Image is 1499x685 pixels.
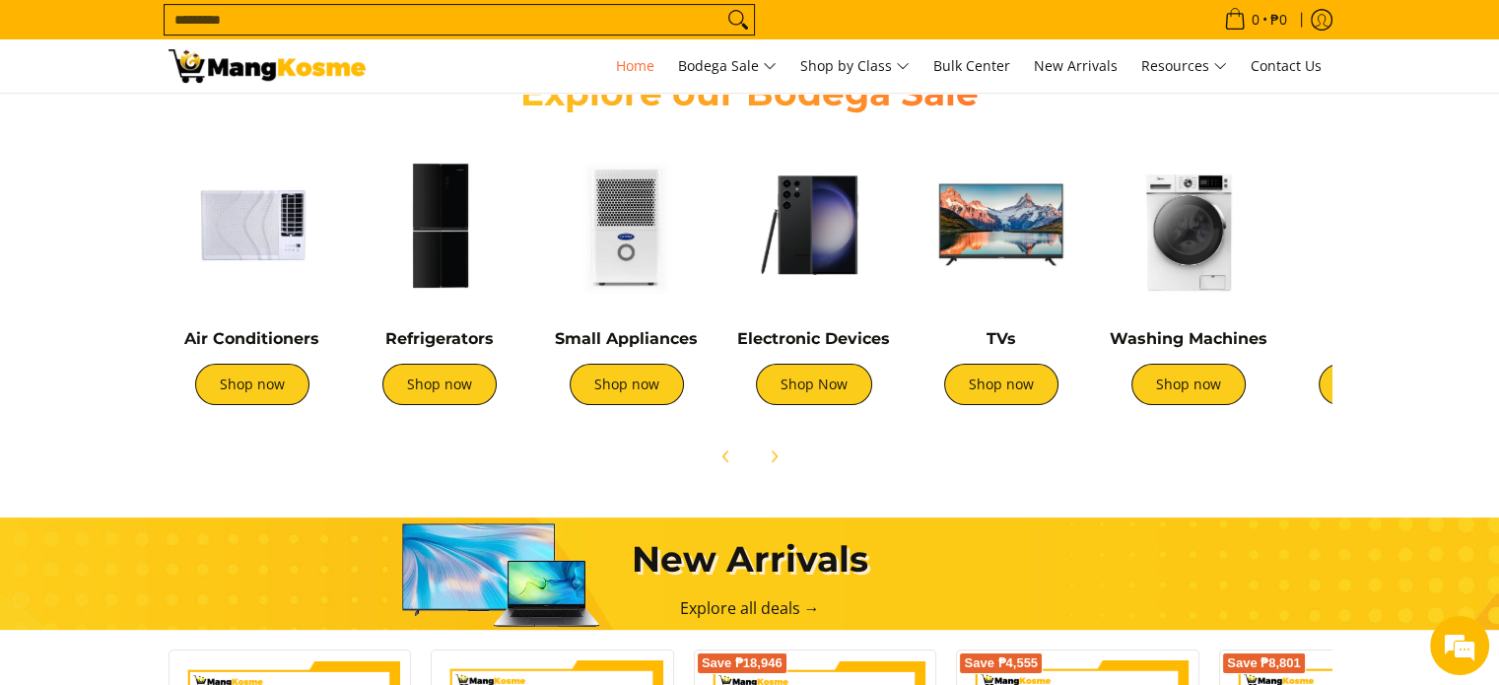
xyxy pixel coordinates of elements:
button: Next [752,435,795,478]
a: Electronic Devices [737,329,890,348]
a: Shop now [382,364,497,405]
span: Save ₱4,555 [964,657,1038,669]
span: New Arrivals [1034,56,1118,75]
a: Washing Machines [1110,329,1267,348]
span: Contact Us [1251,56,1322,75]
a: New Arrivals [1024,39,1127,93]
nav: Main Menu [385,39,1331,93]
a: Shop by Class [790,39,920,93]
span: ₱0 [1267,13,1290,27]
span: Bulk Center [933,56,1010,75]
span: • [1218,9,1293,31]
img: Air Conditioners [169,141,336,308]
span: Resources [1141,54,1227,79]
img: Washing Machines [1105,141,1272,308]
a: TVs [987,329,1016,348]
img: TVs [918,141,1085,308]
button: Search [722,5,754,34]
a: Shop Now [756,364,872,405]
img: Cookers [1292,141,1460,308]
span: Save ₱18,946 [702,657,783,669]
img: Small Appliances [543,141,711,308]
a: Bulk Center [923,39,1020,93]
a: Explore all deals → [680,597,820,619]
a: Resources [1131,39,1237,93]
a: Shop now [944,364,1058,405]
a: Shop now [1319,364,1433,405]
img: Electronic Devices [730,141,898,308]
a: Home [606,39,664,93]
span: 0 [1249,13,1262,27]
span: Bodega Sale [678,54,777,79]
a: Contact Us [1241,39,1331,93]
img: Mang Kosme: Your Home Appliances Warehouse Sale Partner! [169,49,366,83]
a: Shop now [570,364,684,405]
img: Refrigerators [356,141,523,308]
span: Save ₱8,801 [1227,657,1301,669]
a: Small Appliances [555,329,698,348]
a: Refrigerators [385,329,494,348]
a: Bodega Sale [668,39,786,93]
a: Shop now [195,364,309,405]
button: Previous [705,435,748,478]
a: Shop now [1131,364,1246,405]
span: Shop by Class [800,54,910,79]
span: Home [616,56,654,75]
a: Air Conditioners [184,329,319,348]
